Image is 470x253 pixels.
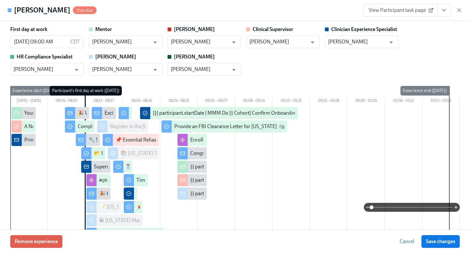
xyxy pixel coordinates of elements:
button: Remove experience [10,235,62,248]
strong: [PERSON_NAME] [174,54,215,60]
div: 09/15 – 09/21 [272,97,310,106]
div: Supervisor confirmed! [94,163,143,170]
div: 09/22 – 09/28 [310,97,347,106]
div: A New Hire is Cleared to Start [24,123,88,130]
button: Open [229,65,239,75]
strong: HR Compliance Specialist [17,54,73,60]
div: Excited to Connect – Your Mentor at Charlie Health! [105,110,215,117]
div: 📚 [US_STATE] Telehealth Training [121,150,196,157]
div: 09/29 – 10/05 [347,97,385,106]
div: Your new mentee is about to start onboarding! [24,110,125,117]
strong: Mentor [95,26,112,32]
div: 🗓️ Set Up Your Calendar for Client Sessions [126,163,220,170]
div: {{ participant.fullName }} has completed onboarding! [190,190,307,197]
div: Primary Therapists cleared to start [24,136,99,143]
div: 🎉 Welcome to Charlie Health! [78,110,145,117]
h4: [PERSON_NAME] [14,5,70,15]
span: Save changes [426,238,455,245]
svg: Work Email [279,124,285,129]
strong: Clinician Experience Specialist [331,26,397,32]
a: View Participant task page [363,4,438,17]
div: Time to Shadow an Initial Treatment Plan (ITP)! [137,177,239,184]
div: Provide an FBI Clearance Letter for [US_STATE] [174,123,277,130]
button: Open [386,37,396,47]
strong: Clinical Supervisor [253,26,293,32]
div: Congratulations on Completing Onboarding! [190,150,289,157]
div: Complete our Welcome Survey [78,123,145,130]
div: 🏛 [US_STATE] Mandated Reporter Training [99,217,194,224]
p: CDT [70,38,80,45]
div: Register in the [US_STATE] Fingerprint Portal [110,123,208,130]
button: Open [229,37,239,47]
div: 10/13 – 10/19 [422,97,460,106]
div: [DATE] – [DATE] [10,97,48,106]
div: 08/11 – 08/17 [85,97,122,106]
div: [{{ participant.startDate | MMM Do }} Cohort] Confirm Onboarding Completed [153,110,323,117]
button: Open [308,37,317,47]
div: {{ participant.fullName }} has completed onboarding! [190,177,307,184]
button: Open [72,65,82,75]
button: Open [150,65,160,75]
div: {{ participant.fullName }} has completed onboarding! [190,163,307,170]
div: 09/08 – 09/14 [235,97,272,106]
div: 08/25 – 08/31 [160,97,198,106]
div: 09/01 – 09/07 [198,97,235,106]
div: 🎉 Happy First Day at Charlie Health! [99,190,180,197]
div: Experience start ([DATE]) [10,86,60,96]
div: 📂 Elation (EHR) Setup [94,150,144,157]
button: Save changes [421,235,460,248]
div: #pt-onboarding-support [99,177,153,184]
div: Enroll in Milestone Email Experience [190,136,270,143]
div: Participant's first day at work ([DATE]) [50,86,122,96]
label: First day at work [10,26,47,33]
span: Remove experience [15,238,58,245]
div: Experience end ([DATE]) [400,86,449,96]
div: 🔧 Set Up Core Applications [89,136,150,143]
strong: [PERSON_NAME] [95,54,136,60]
button: View task page [437,4,451,17]
div: 08/04 – 08/10 [48,97,85,106]
button: Cancel [395,235,419,248]
button: Open [150,37,160,47]
div: 📌 Essential Relias Trainings [115,136,178,143]
span: View Participant task page [369,7,432,13]
span: Cancel [400,238,414,245]
div: 10/06 – 10/12 [385,97,422,106]
strong: [PERSON_NAME] [174,26,215,32]
span: Overdue [73,8,97,13]
div: 08/18 – 08/24 [122,97,160,106]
